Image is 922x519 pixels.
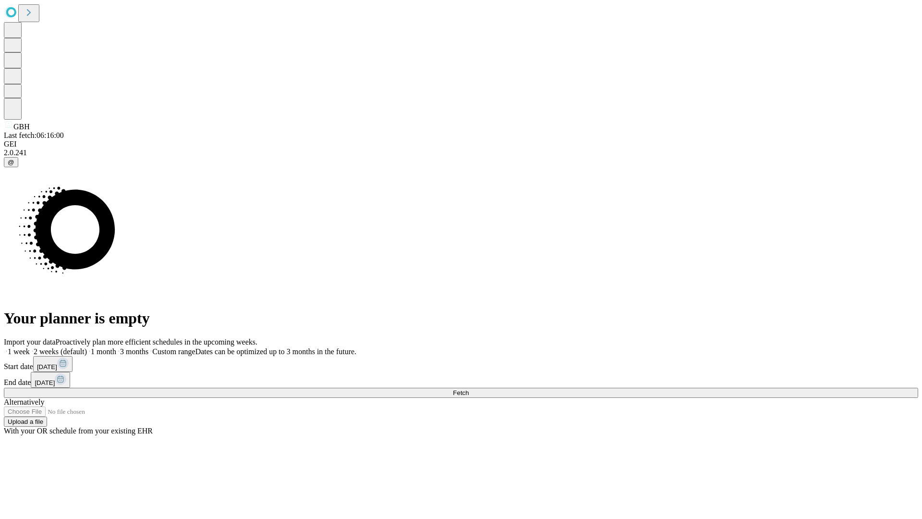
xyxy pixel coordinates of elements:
[4,388,918,398] button: Fetch
[34,347,87,356] span: 2 weeks (default)
[152,347,195,356] span: Custom range
[4,398,44,406] span: Alternatively
[31,372,70,388] button: [DATE]
[8,159,14,166] span: @
[4,356,918,372] div: Start date
[4,157,18,167] button: @
[33,356,73,372] button: [DATE]
[4,338,56,346] span: Import your data
[4,417,47,427] button: Upload a file
[4,148,918,157] div: 2.0.241
[91,347,116,356] span: 1 month
[8,347,30,356] span: 1 week
[37,363,57,371] span: [DATE]
[453,389,469,396] span: Fetch
[4,309,918,327] h1: Your planner is empty
[4,427,153,435] span: With your OR schedule from your existing EHR
[120,347,148,356] span: 3 months
[56,338,257,346] span: Proactively plan more efficient schedules in the upcoming weeks.
[13,123,30,131] span: GBH
[195,347,356,356] span: Dates can be optimized up to 3 months in the future.
[35,379,55,386] span: [DATE]
[4,140,918,148] div: GEI
[4,372,918,388] div: End date
[4,131,64,139] span: Last fetch: 06:16:00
